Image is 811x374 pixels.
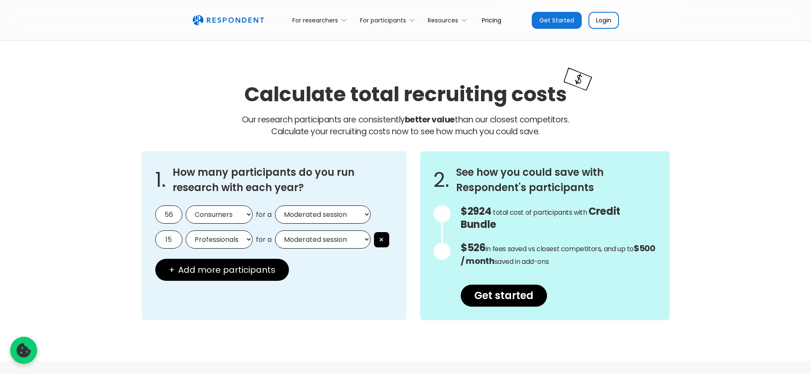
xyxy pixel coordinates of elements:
span: $526 [461,241,485,255]
span: for a [256,235,272,244]
h3: How many participants do you run research with each year? [173,165,393,195]
div: Resources [428,16,458,25]
div: For participants [360,16,406,25]
a: Get started [461,285,547,307]
a: Pricing [475,10,508,30]
p: in fees saved vs closest competitors, and up to saved in add-ons [461,242,656,268]
span: 2. [434,176,449,184]
button: × [374,232,389,247]
span: Add more participants [178,266,275,274]
span: for a [256,211,272,219]
p: Our research participants are consistently than our closest competitors. [142,114,670,138]
div: Resources [423,10,475,30]
a: Get Started [532,12,582,29]
a: home [192,15,264,26]
span: Calculate your recruiting costs now to see how much you could save. [271,126,540,137]
span: 1. [155,176,166,184]
img: Untitled UI logotext [192,15,264,26]
div: For researchers [288,10,355,30]
div: For researchers [292,16,338,25]
span: Credit Bundle [461,204,620,231]
span: + [169,266,175,274]
h3: See how you could save with Respondent's participants [456,165,656,195]
div: For participants [355,10,423,30]
h2: Calculate total recruiting costs [244,80,567,108]
span: total cost of participants with [493,208,587,217]
button: + Add more participants [155,259,289,281]
a: Login [588,12,619,29]
span: $2924 [461,204,491,218]
strong: better value [405,114,455,125]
